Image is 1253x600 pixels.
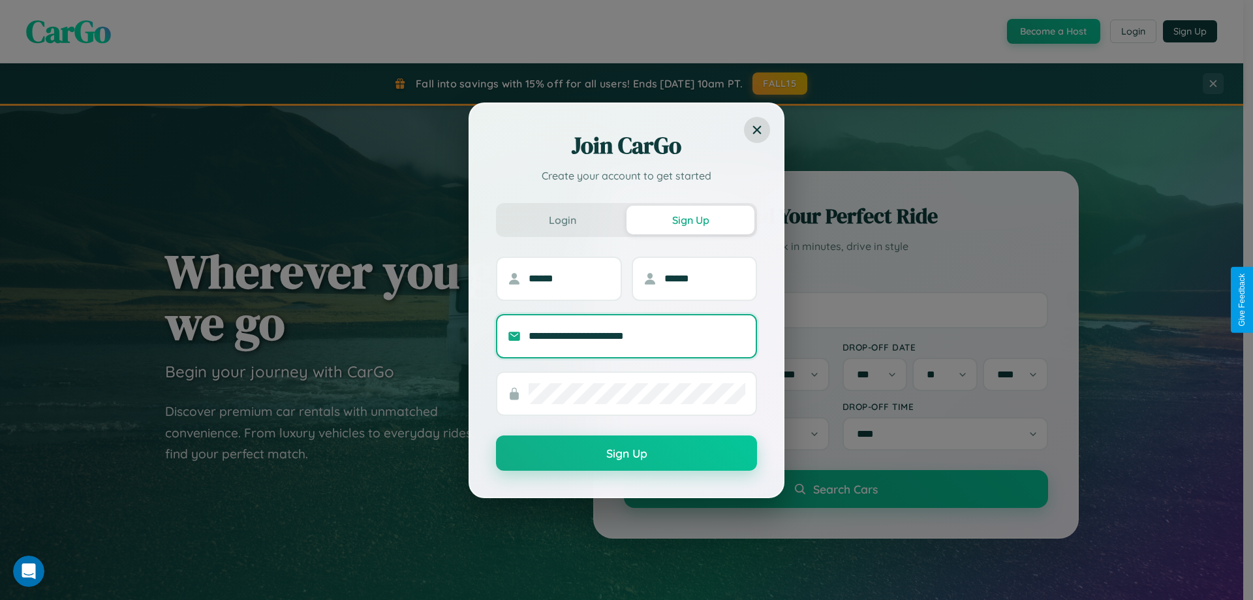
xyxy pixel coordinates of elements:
p: Create your account to get started [496,168,757,183]
h2: Join CarGo [496,130,757,161]
iframe: Intercom live chat [13,556,44,587]
div: Give Feedback [1237,274,1246,326]
button: Login [499,206,626,234]
button: Sign Up [496,435,757,471]
button: Sign Up [626,206,754,234]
